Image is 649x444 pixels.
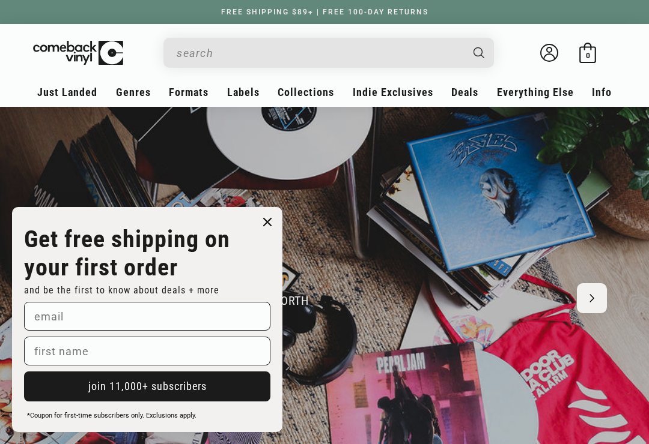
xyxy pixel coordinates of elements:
button: join 11,000+ subscribers [24,371,270,401]
input: first name [24,337,270,365]
span: Everything Else [497,86,574,98]
button: Search [463,38,496,68]
span: Labels [227,86,260,98]
span: Info [592,86,612,98]
button: Close dialog [258,213,276,231]
span: and be the first to know about deals + more [24,284,219,296]
span: Genres [116,86,151,98]
span: Deals [451,86,478,98]
span: Collections [278,86,334,98]
strong: Get free shipping on your first order [24,225,230,281]
a: FREE SHIPPING $89+ | FREE 100-DAY RETURNS [209,8,440,16]
input: When autocomplete results are available use up and down arrows to review and enter to select [177,41,462,65]
input: email [24,302,270,331]
span: Indie Exclusives [353,86,433,98]
span: *Coupon for first-time subscribers only. Exclusions apply. [27,412,197,419]
div: Search [163,38,494,68]
span: Formats [169,86,209,98]
span: 0 [586,51,590,60]
span: Just Landed [37,86,97,98]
